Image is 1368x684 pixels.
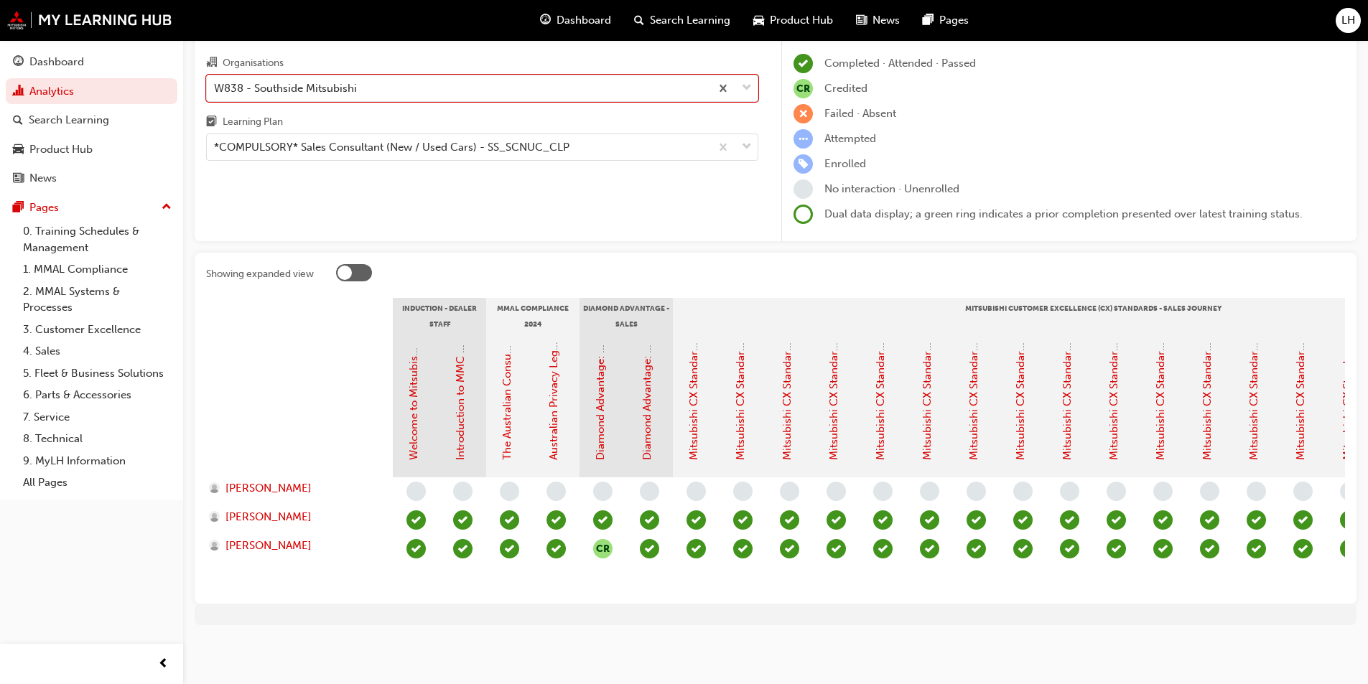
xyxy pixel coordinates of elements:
[650,12,730,29] span: Search Learning
[209,509,379,525] a: [PERSON_NAME]
[1341,12,1355,29] span: LH
[873,510,893,530] span: learningRecordVerb_PASS-icon
[453,510,473,530] span: learningRecordVerb_PASS-icon
[546,510,566,530] span: learningRecordVerb_PASS-icon
[13,85,24,98] span: chart-icon
[640,510,659,530] span: learningRecordVerb_PASS-icon
[794,54,813,73] span: learningRecordVerb_COMPLETE-icon
[687,482,706,501] span: learningRecordVerb_NONE-icon
[920,482,939,501] span: learningRecordVerb_NONE-icon
[540,11,551,29] span: guage-icon
[223,115,283,129] div: Learning Plan
[557,12,611,29] span: Dashboard
[1336,8,1361,33] button: LH
[1060,510,1079,530] span: learningRecordVerb_PASS-icon
[6,195,177,221] button: Pages
[780,482,799,501] span: learningRecordVerb_NONE-icon
[206,57,217,70] span: organisation-icon
[593,482,613,501] span: learningRecordVerb_NONE-icon
[29,170,57,187] div: News
[1153,482,1173,501] span: learningRecordVerb_NONE-icon
[17,281,177,319] a: 2. MMAL Systems & Processes
[742,138,752,156] span: down-icon
[844,6,911,35] a: news-iconNews
[1107,539,1126,558] span: learningRecordVerb_PASS-icon
[453,539,473,558] span: learningRecordVerb_PASS-icon
[967,482,986,501] span: learningRecordVerb_NONE-icon
[13,172,24,185] span: news-icon
[29,54,84,70] div: Dashboard
[873,482,893,501] span: learningRecordVerb_NONE-icon
[453,482,473,501] span: learningRecordVerb_NONE-icon
[7,11,172,29] a: mmal
[967,539,986,558] span: learningRecordVerb_PASS-icon
[641,284,653,460] a: Diamond Advantage: Sales Training
[780,539,799,558] span: learningRecordVerb_PASS-icon
[1340,482,1359,501] span: learningRecordVerb_NONE-icon
[594,283,607,460] a: Diamond Advantage: Fundamentals
[911,6,980,35] a: pages-iconPages
[770,12,833,29] span: Product Hub
[17,340,177,362] a: 4. Sales
[824,132,876,145] span: Attempted
[733,482,753,501] span: learningRecordVerb_NONE-icon
[794,79,813,98] span: null-icon
[1107,482,1126,501] span: learningRecordVerb_NONE-icon
[6,136,177,163] a: Product Hub
[794,129,813,149] span: learningRecordVerb_ATTEMPT-icon
[214,139,569,156] div: *COMPULSORY* Sales Consultant (New / Used Cars) - SS_SCNUC_CLP
[1107,510,1126,530] span: learningRecordVerb_PASS-icon
[824,207,1303,220] span: Dual data display; a green ring indicates a prior completion presented over latest training status.
[1247,539,1266,558] span: learningRecordVerb_PASS-icon
[827,539,846,558] span: learningRecordVerb_PASS-icon
[640,539,659,558] span: learningRecordVerb_PASS-icon
[733,510,753,530] span: learningRecordVerb_PASS-icon
[162,198,172,217] span: up-icon
[1247,510,1266,530] span: learningRecordVerb_PASS-icon
[687,539,706,558] span: learningRecordVerb_PASS-icon
[827,482,846,501] span: learningRecordVerb_NONE-icon
[214,80,357,96] div: W838 - Southside Mitsubishi
[593,539,613,558] span: null-icon
[1200,539,1219,558] span: learningRecordVerb_PASS-icon
[634,11,644,29] span: search-icon
[920,539,939,558] span: learningRecordVerb_PASS-icon
[486,298,580,334] div: MMAL Compliance 2024
[13,56,24,69] span: guage-icon
[29,200,59,216] div: Pages
[17,428,177,450] a: 8. Technical
[17,220,177,258] a: 0. Training Schedules & Management
[13,144,24,156] span: car-icon
[500,482,519,501] span: learningRecordVerb_NONE-icon
[873,539,893,558] span: learningRecordVerb_PASS-icon
[794,179,813,199] span: learningRecordVerb_NONE-icon
[753,11,764,29] span: car-icon
[580,298,673,334] div: Diamond Advantage - Sales
[225,480,312,497] span: [PERSON_NAME]
[500,539,519,558] span: learningRecordVerb_PASS-icon
[1293,510,1313,530] span: learningRecordVerb_PASS-icon
[406,482,426,501] span: learningRecordVerb_NONE-icon
[529,6,623,35] a: guage-iconDashboard
[1060,482,1079,501] span: learningRecordVerb_NONE-icon
[824,82,867,95] span: Credited
[824,107,896,120] span: Failed · Absent
[687,510,706,530] span: learningRecordVerb_PASS-icon
[223,56,284,70] div: Organisations
[623,6,742,35] a: search-iconSearch Learning
[824,182,959,195] span: No interaction · Unenrolled
[1293,482,1313,501] span: learningRecordVerb_NONE-icon
[6,78,177,105] a: Analytics
[824,157,866,170] span: Enrolled
[6,165,177,192] a: News
[794,154,813,174] span: learningRecordVerb_ENROLL-icon
[687,267,700,460] a: Mitsubishi CX Standards - Introduction
[1013,482,1033,501] span: learningRecordVerb_NONE-icon
[794,104,813,123] span: learningRecordVerb_FAIL-icon
[29,141,93,158] div: Product Hub
[1013,539,1033,558] span: learningRecordVerb_PASS-icon
[406,510,426,530] span: learningRecordVerb_COMPLETE-icon
[225,509,312,525] span: [PERSON_NAME]
[640,482,659,501] span: learningRecordVerb_NONE-icon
